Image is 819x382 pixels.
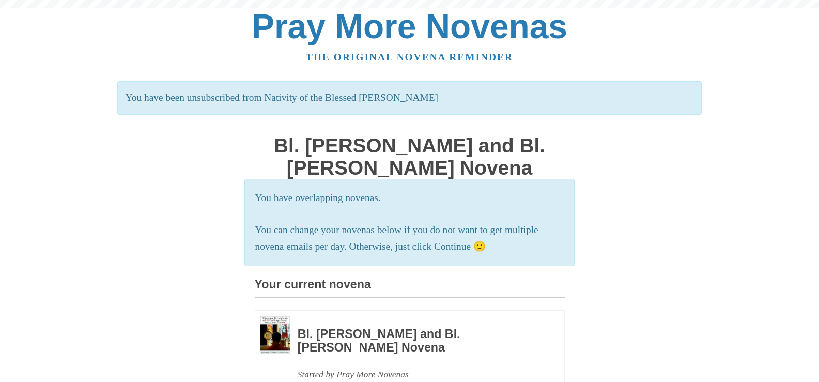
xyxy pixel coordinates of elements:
[298,328,536,354] h3: Bl. [PERSON_NAME] and Bl. [PERSON_NAME] Novena
[255,278,565,298] h3: Your current novena
[117,81,702,115] p: You have been unsubscribed from Nativity of the Blessed [PERSON_NAME]
[255,190,564,207] p: You have overlapping novenas.
[260,316,290,354] img: Novena image
[252,7,567,45] a: Pray More Novenas
[255,135,565,179] h1: Bl. [PERSON_NAME] and Bl. [PERSON_NAME] Novena
[306,52,513,63] a: The original novena reminder
[255,222,564,256] p: You can change your novenas below if you do not want to get multiple novena emails per day. Other...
